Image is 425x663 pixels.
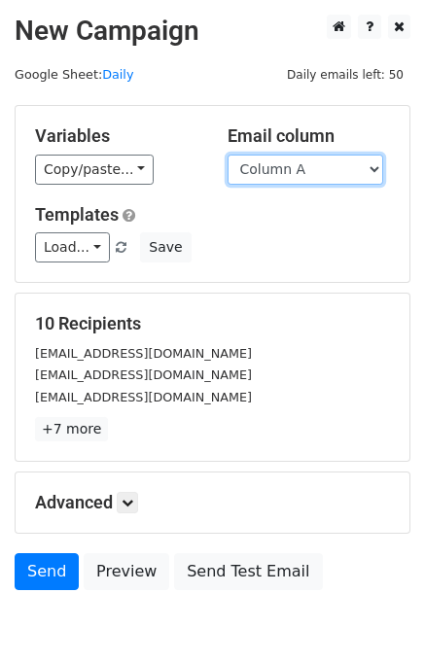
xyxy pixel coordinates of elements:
a: Load... [35,232,110,262]
small: [EMAIL_ADDRESS][DOMAIN_NAME] [35,390,252,404]
small: [EMAIL_ADDRESS][DOMAIN_NAME] [35,346,252,361]
a: Daily [102,67,133,82]
a: +7 more [35,417,108,441]
h5: Advanced [35,492,390,513]
h5: Variables [35,125,198,147]
button: Save [140,232,191,262]
a: Daily emails left: 50 [280,67,410,82]
a: Send Test Email [174,553,322,590]
a: Copy/paste... [35,155,154,185]
a: Templates [35,204,119,225]
a: Preview [84,553,169,590]
small: [EMAIL_ADDRESS][DOMAIN_NAME] [35,367,252,382]
a: Send [15,553,79,590]
small: Google Sheet: [15,67,133,82]
h5: Email column [228,125,391,147]
span: Daily emails left: 50 [280,64,410,86]
h2: New Campaign [15,15,410,48]
iframe: Chat Widget [328,570,425,663]
h5: 10 Recipients [35,313,390,334]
